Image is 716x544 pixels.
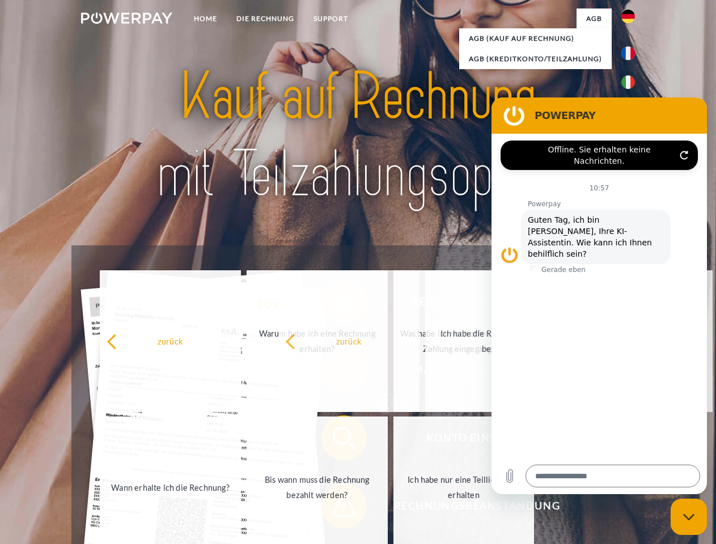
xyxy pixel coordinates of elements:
[621,10,635,23] img: de
[671,499,707,535] iframe: Schaltfläche zum Öffnen des Messaging-Fensters; Konversation läuft
[107,479,234,495] div: Wann erhalte ich die Rechnung?
[253,472,381,503] div: Bis wann muss die Rechnung bezahlt werden?
[304,8,358,29] a: SUPPORT
[621,75,635,89] img: it
[577,8,612,29] a: agb
[108,54,608,217] img: title-powerpay_de.svg
[81,12,172,24] img: logo-powerpay-white.svg
[459,49,612,69] a: AGB (Kreditkonto/Teilzahlung)
[459,28,612,49] a: AGB (Kauf auf Rechnung)
[400,472,528,503] div: Ich habe nur eine Teillieferung erhalten
[285,333,413,348] div: zurück
[227,8,304,29] a: DIE RECHNUNG
[107,333,234,348] div: zurück
[432,326,560,356] div: Ich habe die Rechnung bereits bezahlt
[492,97,707,494] iframe: Messaging-Fenster
[621,46,635,60] img: fr
[253,326,381,356] div: Warum habe ich eine Rechnung erhalten?
[184,8,227,29] a: Home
